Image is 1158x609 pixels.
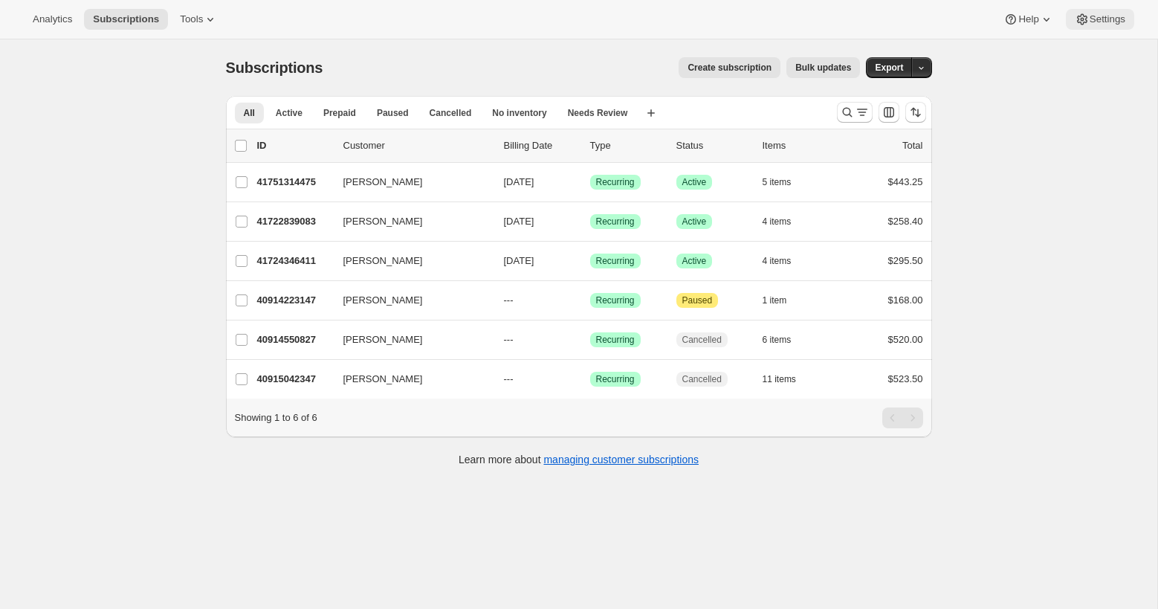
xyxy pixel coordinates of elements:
[257,369,923,390] div: 40915042347[PERSON_NAME]---SuccessRecurringCancelled11 items$523.50
[504,373,514,384] span: ---
[343,214,423,229] span: [PERSON_NAME]
[343,254,423,268] span: [PERSON_NAME]
[171,9,227,30] button: Tools
[334,367,483,391] button: [PERSON_NAME]
[763,290,803,311] button: 1 item
[504,294,514,306] span: ---
[763,369,812,390] button: 11 items
[888,176,923,187] span: $443.25
[763,255,792,267] span: 4 items
[235,410,317,425] p: Showing 1 to 6 of 6
[763,216,792,228] span: 4 items
[343,372,423,387] span: [PERSON_NAME]
[257,251,923,271] div: 41724346411[PERSON_NAME][DATE]SuccessRecurringSuccessActive4 items$295.50
[837,102,873,123] button: Search and filter results
[334,289,483,312] button: [PERSON_NAME]
[590,138,664,153] div: Type
[24,9,81,30] button: Analytics
[763,172,808,193] button: 5 items
[257,214,331,229] p: 41722839083
[596,294,635,306] span: Recurring
[334,328,483,352] button: [PERSON_NAME]
[682,373,722,385] span: Cancelled
[888,216,923,227] span: $258.40
[682,334,722,346] span: Cancelled
[682,216,707,228] span: Active
[257,332,331,347] p: 40914550827
[334,210,483,233] button: [PERSON_NAME]
[888,334,923,345] span: $520.00
[879,102,899,123] button: Customize table column order and visibility
[679,57,780,78] button: Create subscription
[180,13,203,25] span: Tools
[84,9,168,30] button: Subscriptions
[1090,13,1125,25] span: Settings
[504,176,534,187] span: [DATE]
[334,249,483,273] button: [PERSON_NAME]
[257,138,331,153] p: ID
[676,138,751,153] p: Status
[257,175,331,190] p: 41751314475
[1066,9,1134,30] button: Settings
[888,373,923,384] span: $523.50
[244,107,255,119] span: All
[430,107,472,119] span: Cancelled
[688,62,772,74] span: Create subscription
[334,170,483,194] button: [PERSON_NAME]
[257,372,331,387] p: 40915042347
[343,293,423,308] span: [PERSON_NAME]
[596,176,635,188] span: Recurring
[596,373,635,385] span: Recurring
[888,294,923,306] span: $168.00
[459,452,699,467] p: Learn more about
[763,373,796,385] span: 11 items
[882,407,923,428] nav: Pagination
[257,254,331,268] p: 41724346411
[257,329,923,350] div: 40914550827[PERSON_NAME]---SuccessRecurringCancelled6 items$520.00
[596,216,635,228] span: Recurring
[902,138,922,153] p: Total
[866,57,912,78] button: Export
[504,334,514,345] span: ---
[377,107,409,119] span: Paused
[257,293,331,308] p: 40914223147
[257,290,923,311] div: 40914223147[PERSON_NAME]---SuccessRecurringAttentionPaused1 item$168.00
[682,255,707,267] span: Active
[343,138,492,153] p: Customer
[763,251,808,271] button: 4 items
[763,334,792,346] span: 6 items
[905,102,926,123] button: Sort the results
[543,454,699,465] a: managing customer subscriptions
[682,176,707,188] span: Active
[763,138,837,153] div: Items
[596,255,635,267] span: Recurring
[763,176,792,188] span: 5 items
[786,57,860,78] button: Bulk updates
[994,9,1062,30] button: Help
[323,107,356,119] span: Prepaid
[568,107,628,119] span: Needs Review
[763,294,787,306] span: 1 item
[276,107,303,119] span: Active
[226,59,323,76] span: Subscriptions
[1018,13,1038,25] span: Help
[257,211,923,232] div: 41722839083[PERSON_NAME][DATE]SuccessRecurringSuccessActive4 items$258.40
[257,172,923,193] div: 41751314475[PERSON_NAME][DATE]SuccessRecurringSuccessActive5 items$443.25
[343,332,423,347] span: [PERSON_NAME]
[257,138,923,153] div: IDCustomerBilling DateTypeStatusItemsTotal
[888,255,923,266] span: $295.50
[639,103,663,123] button: Create new view
[33,13,72,25] span: Analytics
[504,216,534,227] span: [DATE]
[504,138,578,153] p: Billing Date
[875,62,903,74] span: Export
[596,334,635,346] span: Recurring
[682,294,713,306] span: Paused
[763,329,808,350] button: 6 items
[795,62,851,74] span: Bulk updates
[763,211,808,232] button: 4 items
[93,13,159,25] span: Subscriptions
[343,175,423,190] span: [PERSON_NAME]
[504,255,534,266] span: [DATE]
[492,107,546,119] span: No inventory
